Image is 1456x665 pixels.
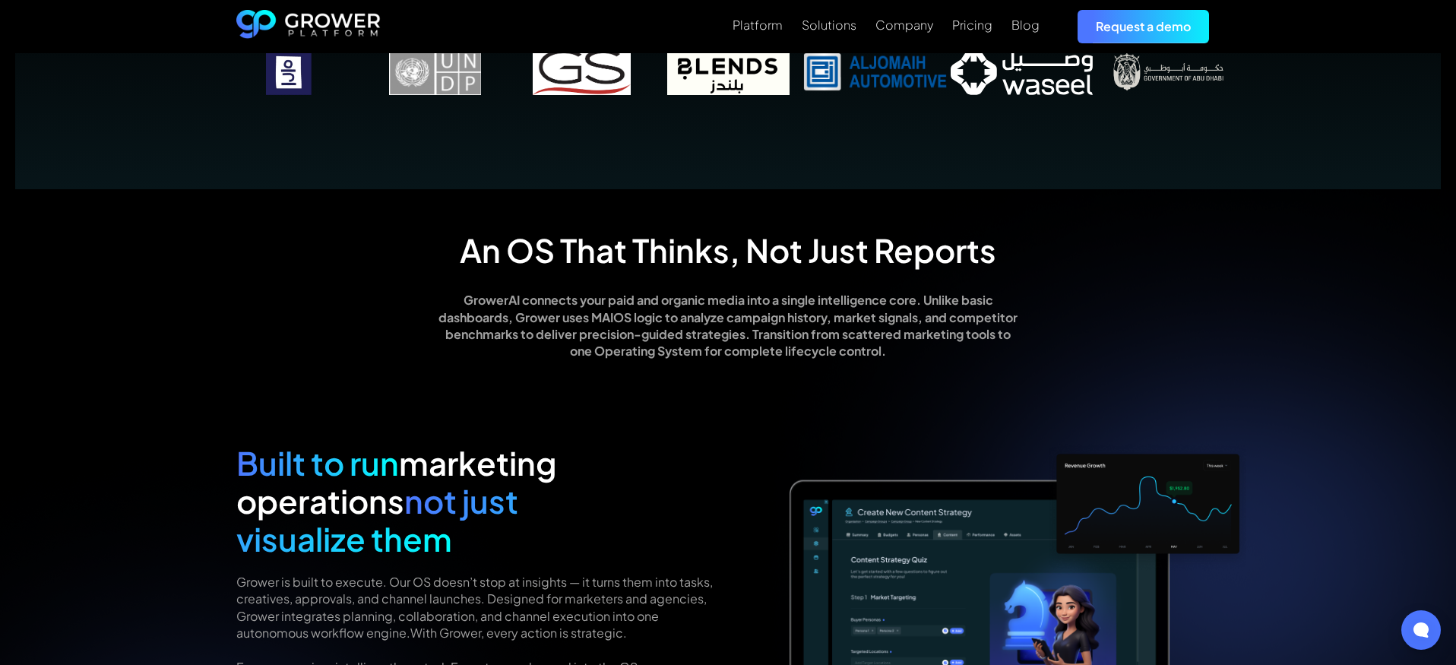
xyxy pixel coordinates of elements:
[802,16,856,34] a: Solutions
[236,10,381,43] a: home
[1011,16,1040,34] a: Blog
[875,16,933,34] a: Company
[436,292,1021,360] p: GrowerAI connects your paid and organic media into a single intelligence core. Unlike basic dashb...
[460,231,996,269] h2: An OS That Thinks, Not Just Reports
[733,16,783,34] a: Platform
[236,444,584,559] h2: marketing operations
[236,442,399,483] span: Built to run
[952,17,992,32] div: Pricing
[236,480,518,559] span: not just visualize them
[875,17,933,32] div: Company
[1011,17,1040,32] div: Blog
[952,16,992,34] a: Pricing
[733,17,783,32] div: Platform
[802,17,856,32] div: Solutions
[1078,10,1209,43] a: Request a demo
